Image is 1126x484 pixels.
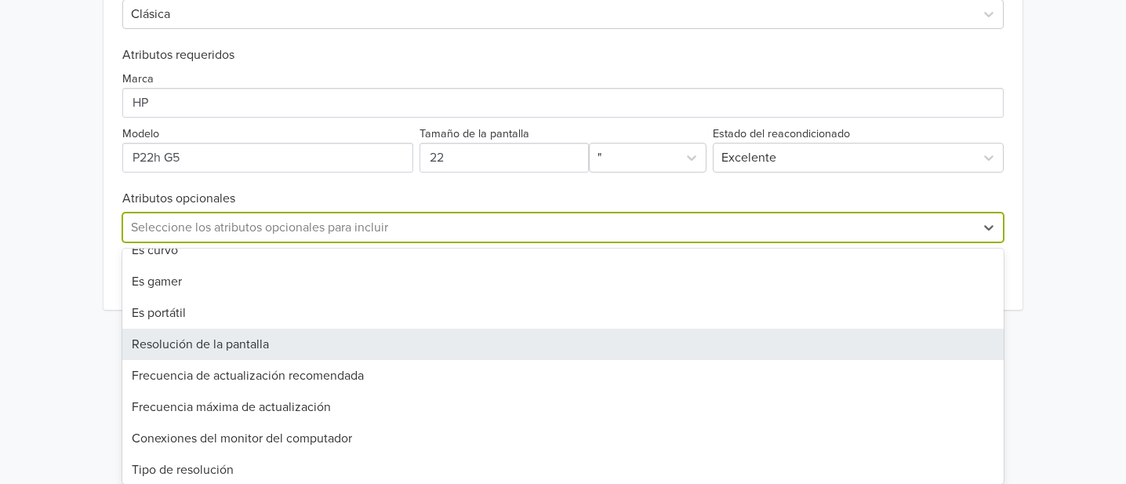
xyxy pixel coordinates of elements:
div: Conexiones del monitor del computador [122,423,1004,454]
label: Modelo [122,126,159,143]
div: Frecuencia máxima de actualización [122,391,1004,423]
label: Tamaño de la pantalla [420,126,529,143]
div: Frecuencia de actualización recomendada [122,360,1004,391]
div: Es curvo [122,235,1004,266]
label: Marca [122,71,154,88]
div: Es portátil [122,297,1004,329]
h6: Atributos opcionales [122,191,1004,206]
div: Es gamer [122,266,1004,297]
h6: Atributos requeridos [122,48,1004,63]
label: Estado del reacondicionado [713,126,850,143]
div: Resolución de la pantalla [122,329,1004,360]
